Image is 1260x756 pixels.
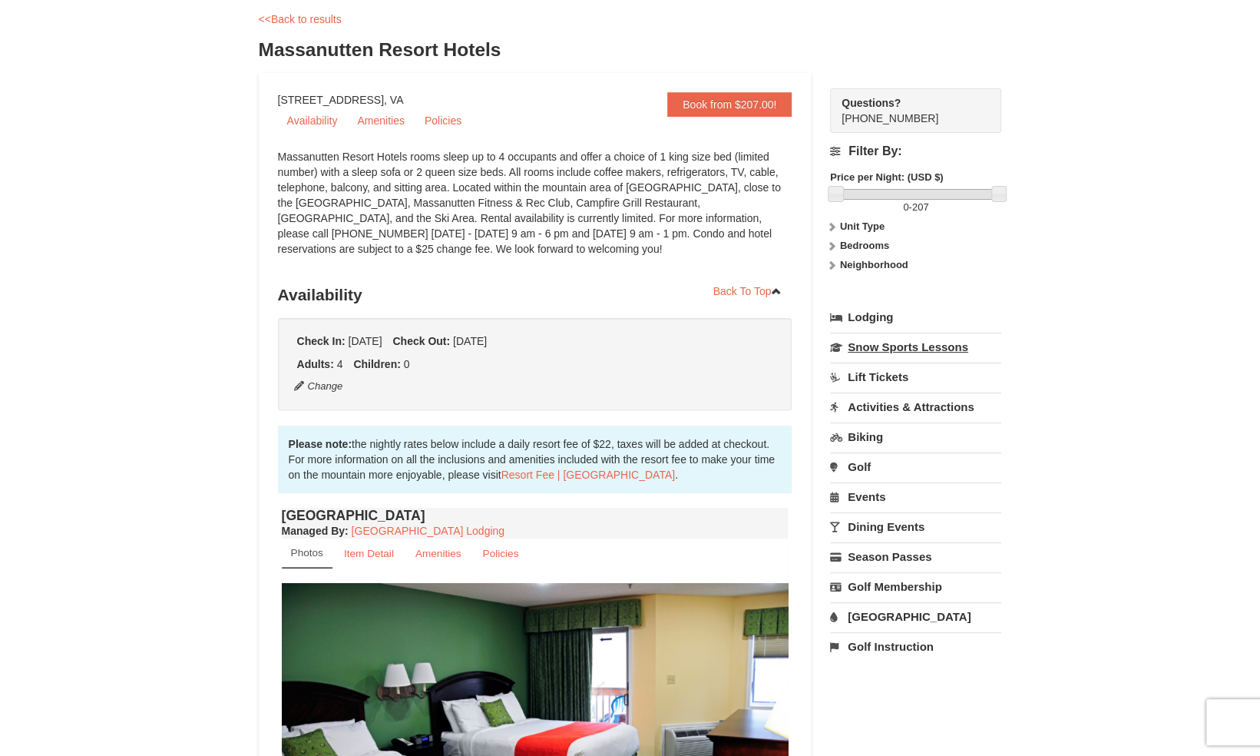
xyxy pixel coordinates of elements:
[353,358,400,370] strong: Children:
[912,201,929,213] span: 207
[278,426,792,493] div: the nightly rates below include a daily resort fee of $22, taxes will be added at checkout. For m...
[282,508,789,523] h4: [GEOGRAPHIC_DATA]
[282,525,345,537] span: Managed By
[842,97,901,109] strong: Questions?
[337,358,343,370] span: 4
[453,335,487,347] span: [DATE]
[297,335,346,347] strong: Check In:
[830,200,1001,215] label: -
[259,13,342,25] a: <<Back to results
[830,632,1001,661] a: Golf Instruction
[482,548,518,559] small: Policies
[392,335,450,347] strong: Check Out:
[830,333,1001,361] a: Snow Sports Lessons
[842,95,974,124] span: [PHONE_NUMBER]
[297,358,334,370] strong: Adults:
[472,539,528,569] a: Policies
[840,240,889,251] strong: Bedrooms
[348,335,382,347] span: [DATE]
[501,469,675,481] a: Resort Fee | [GEOGRAPHIC_DATA]
[344,548,394,559] small: Item Detail
[830,144,1001,158] h4: Filter By:
[830,453,1001,481] a: Golf
[830,423,1001,451] a: Biking
[830,303,1001,331] a: Lodging
[289,438,352,450] strong: Please note:
[334,539,404,569] a: Item Detail
[830,393,1001,421] a: Activities & Attractions
[291,547,323,559] small: Photos
[903,201,908,213] span: 0
[830,542,1001,571] a: Season Passes
[404,358,410,370] span: 0
[293,378,344,395] button: Change
[830,363,1001,391] a: Lift Tickets
[282,539,332,569] a: Photos
[840,220,885,232] strong: Unit Type
[348,109,413,132] a: Amenities
[703,280,792,303] a: Back To Top
[830,482,1001,511] a: Events
[405,539,471,569] a: Amenities
[830,512,1001,541] a: Dining Events
[278,109,347,132] a: Availability
[282,525,349,537] strong: :
[352,525,504,537] a: [GEOGRAPHIC_DATA] Lodging
[840,259,908,270] strong: Neighborhood
[667,92,792,117] a: Book from $207.00!
[830,602,1001,631] a: [GEOGRAPHIC_DATA]
[278,280,792,310] h3: Availability
[415,548,461,559] small: Amenities
[278,149,792,272] div: Massanutten Resort Hotels rooms sleep up to 4 occupants and offer a choice of 1 king size bed (li...
[259,35,1002,65] h3: Massanutten Resort Hotels
[830,572,1001,601] a: Golf Membership
[830,171,943,183] strong: Price per Night: (USD $)
[415,109,471,132] a: Policies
